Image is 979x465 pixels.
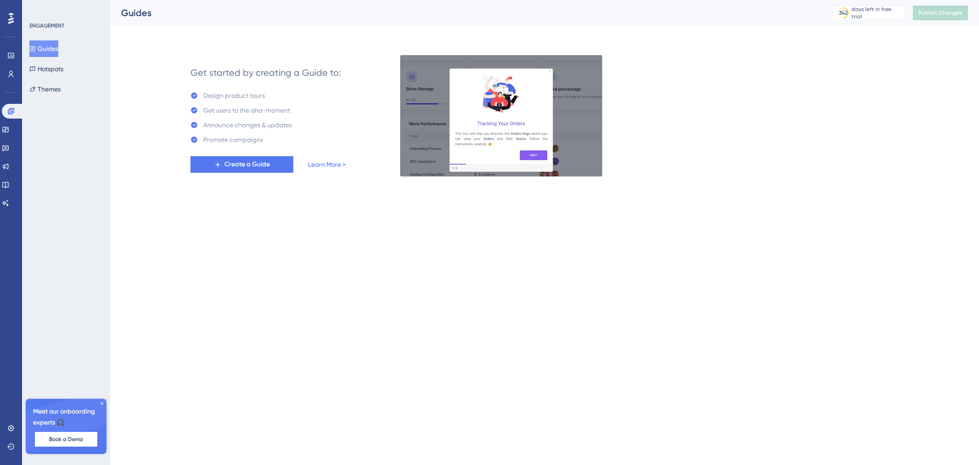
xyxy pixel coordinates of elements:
[839,9,848,17] div: 342
[913,6,968,20] button: Publish Changes
[190,66,341,79] div: Get started by creating a Guide to:
[224,159,270,170] span: Create a Guide
[29,40,58,57] button: Guides
[121,6,809,19] div: Guides
[29,81,61,97] button: Themes
[851,6,902,20] div: days left in free trial
[190,156,293,173] button: Create a Guide
[400,55,603,177] img: 21a29cd0e06a8f1d91b8bced9f6e1c06.gif
[49,436,83,443] span: Book a Demo
[203,134,263,145] div: Promote campaigns
[308,159,346,170] a: Learn More >
[203,119,292,130] div: Announce changes & updates
[29,61,63,77] button: Hotspots
[29,22,64,29] div: ENGAGEMENT
[35,432,97,447] button: Book a Demo
[33,406,99,428] span: Meet our onboarding experts 🎧
[203,105,290,116] div: Get users to the aha-moment
[940,429,968,456] iframe: UserGuiding AI Assistant Launcher
[203,90,265,101] div: Design product tours
[918,9,962,17] span: Publish Changes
